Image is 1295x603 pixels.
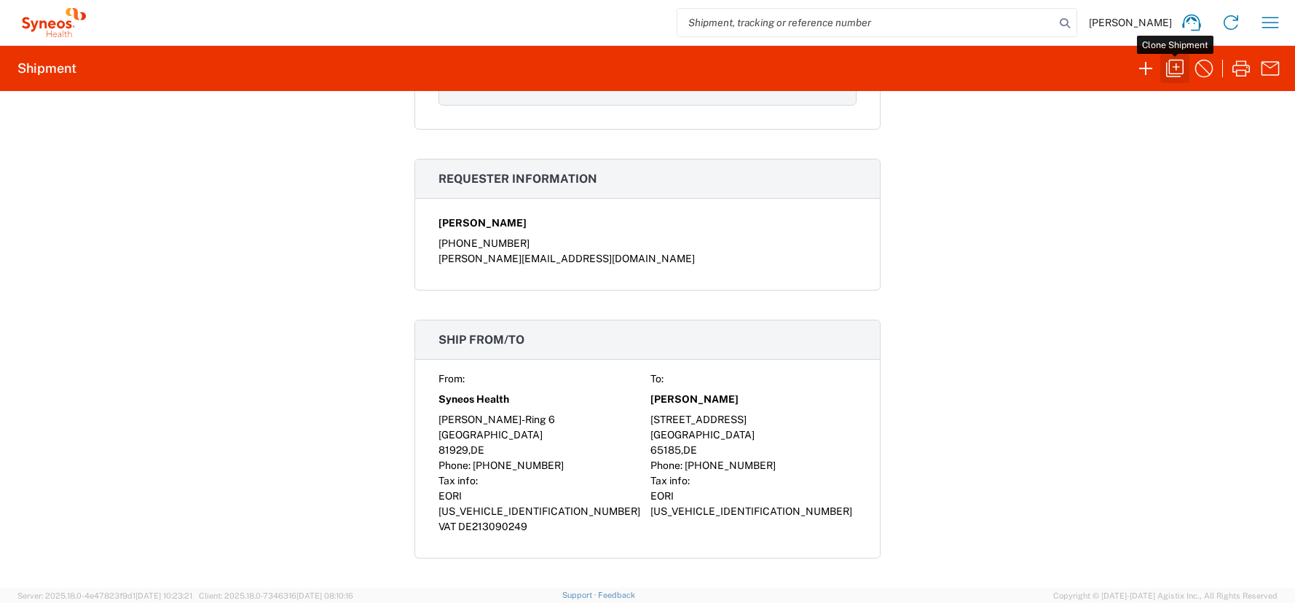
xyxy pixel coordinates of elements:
[473,460,564,471] span: [PHONE_NUMBER]
[650,490,674,502] span: EORI
[438,460,471,471] span: Phone:
[438,236,857,251] div: [PHONE_NUMBER]
[438,505,640,517] span: [US_VEHICLE_IDENTIFICATION_NUMBER]
[650,412,857,427] div: [STREET_ADDRESS]
[438,412,645,427] div: [PERSON_NAME]-Ring 6
[438,444,468,456] span: 81929
[438,216,527,231] span: [PERSON_NAME]
[650,392,739,407] span: [PERSON_NAME]
[677,9,1055,36] input: Shipment, tracking or reference number
[438,373,465,385] span: From:
[650,373,664,385] span: To:
[438,475,478,486] span: Tax info:
[650,444,681,456] span: 65185
[199,591,353,600] span: Client: 2025.18.0-7346316
[562,591,599,599] a: Support
[681,444,683,456] span: ,
[683,444,697,456] span: DE
[438,429,543,441] span: [GEOGRAPHIC_DATA]
[471,444,484,456] span: DE
[438,172,597,186] span: Requester information
[296,591,353,600] span: [DATE] 08:10:16
[1089,16,1172,29] span: [PERSON_NAME]
[438,490,462,502] span: EORI
[1053,589,1278,602] span: Copyright © [DATE]-[DATE] Agistix Inc., All Rights Reserved
[438,392,509,407] span: Syneos Health
[135,591,192,600] span: [DATE] 10:23:21
[458,521,527,532] span: DE213090249
[17,60,76,77] h2: Shipment
[438,333,524,347] span: Ship from/to
[438,521,456,532] span: VAT
[650,429,755,441] span: [GEOGRAPHIC_DATA]
[598,591,635,599] a: Feedback
[650,505,852,517] span: [US_VEHICLE_IDENTIFICATION_NUMBER]
[438,251,857,267] div: [PERSON_NAME][EMAIL_ADDRESS][DOMAIN_NAME]
[468,444,471,456] span: ,
[685,460,776,471] span: [PHONE_NUMBER]
[650,460,682,471] span: Phone:
[17,591,192,600] span: Server: 2025.18.0-4e47823f9d1
[650,475,690,486] span: Tax info:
